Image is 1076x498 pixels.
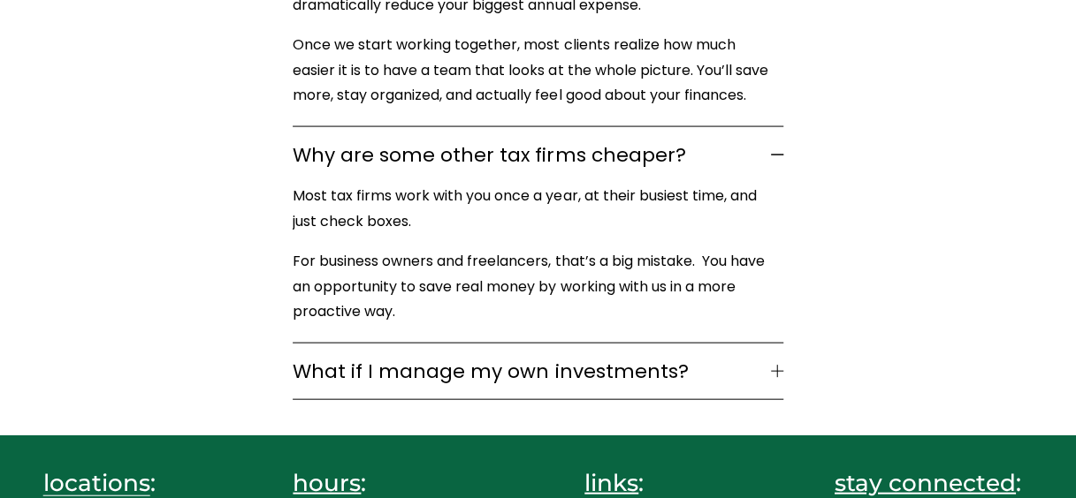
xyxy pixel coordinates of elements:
button: Why are some other tax firms cheaper? [293,127,782,183]
p: Once we start working together, most clients realize how much easier it is to have a team that lo... [293,33,774,109]
span: hours [293,469,361,497]
span: stay connected [835,469,1016,497]
span: Why are some other tax firms cheaper? [293,140,770,170]
button: What if I manage my own investments? [293,343,782,399]
p: For business owners and freelancers, that’s a big mistake. You have an opportunity to save real m... [293,249,774,325]
span: What if I manage my own investments? [293,357,770,386]
div: Why are some other tax firms cheaper? [293,183,782,343]
p: Most tax firms work with you once a year, at their busiest time, and just check boxes. [293,184,774,235]
span: links [584,469,638,497]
